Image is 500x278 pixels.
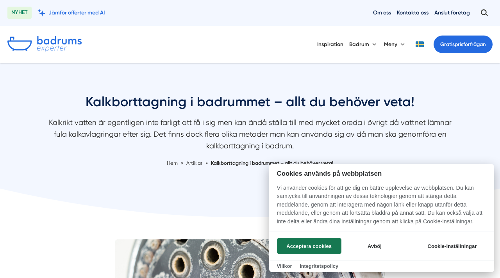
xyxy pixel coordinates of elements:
button: Acceptera cookies [277,238,341,254]
h2: Cookies används på webbplatsen [269,170,494,177]
button: Cookie-inställningar [418,238,486,254]
a: Villkor [277,263,292,269]
p: Vi använder cookies för att ge dig en bättre upplevelse av webbplatsen. Du kan samtycka till anvä... [269,184,494,232]
button: Avböj [343,238,405,254]
a: Integritetspolicy [300,263,338,269]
